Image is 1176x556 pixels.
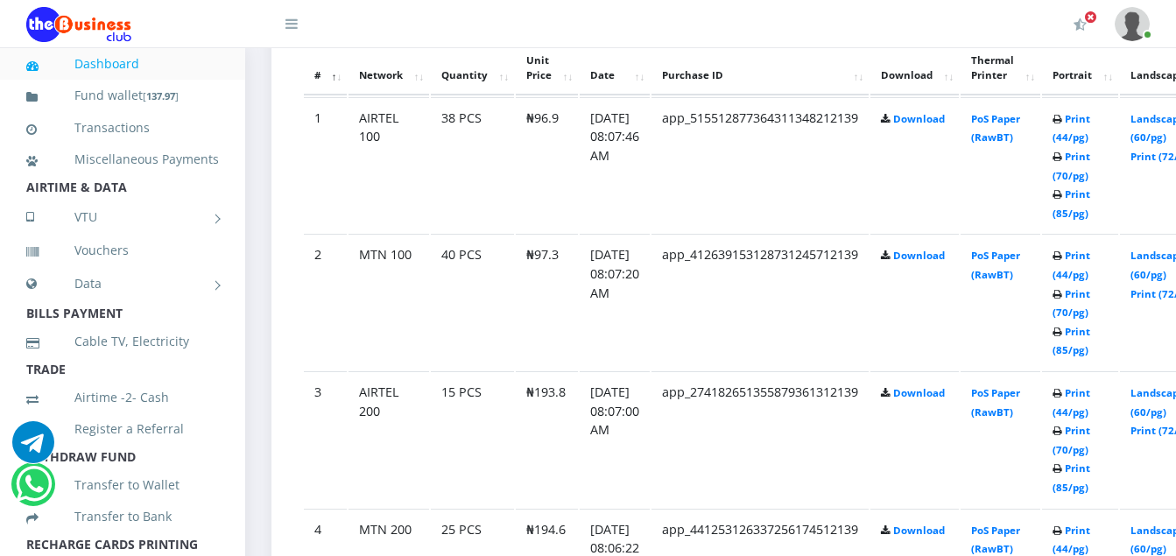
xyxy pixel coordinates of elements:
td: 15 PCS [431,371,514,507]
td: app_515512877364311348212139 [651,97,869,233]
th: #: activate to sort column descending [304,41,347,95]
a: Print (44/pg) [1053,112,1090,144]
span: Activate Your Membership [1084,11,1097,24]
a: Chat for support [12,434,54,463]
i: Activate Your Membership [1074,18,1087,32]
b: 137.97 [146,89,175,102]
td: AIRTEL 100 [349,97,429,233]
a: PoS Paper (RawBT) [971,112,1020,144]
th: Date: activate to sort column ascending [580,41,650,95]
a: Download [893,112,945,125]
a: Print (44/pg) [1053,249,1090,281]
td: 3 [304,371,347,507]
a: Download [893,524,945,537]
td: app_412639153128731245712139 [651,234,869,369]
td: app_274182651355879361312139 [651,371,869,507]
a: Print (70/pg) [1053,150,1090,182]
td: [DATE] 08:07:46 AM [580,97,650,233]
a: PoS Paper (RawBT) [971,386,1020,419]
a: PoS Paper (RawBT) [971,524,1020,556]
td: 38 PCS [431,97,514,233]
td: 2 [304,234,347,369]
a: Chat for support [16,476,52,505]
img: Logo [26,7,131,42]
a: Print (44/pg) [1053,386,1090,419]
th: Network: activate to sort column ascending [349,41,429,95]
td: 1 [304,97,347,233]
a: Print (44/pg) [1053,524,1090,556]
td: ₦97.3 [516,234,578,369]
th: Quantity: activate to sort column ascending [431,41,514,95]
td: MTN 100 [349,234,429,369]
th: Download: activate to sort column ascending [870,41,959,95]
a: Register a Referral [26,409,219,449]
th: Purchase ID: activate to sort column ascending [651,41,869,95]
a: Transactions [26,108,219,148]
td: AIRTEL 200 [349,371,429,507]
a: VTU [26,195,219,239]
a: Transfer to Bank [26,496,219,537]
th: Portrait: activate to sort column ascending [1042,41,1118,95]
a: Dashboard [26,44,219,84]
td: ₦193.8 [516,371,578,507]
a: Vouchers [26,230,219,271]
td: [DATE] 08:07:20 AM [580,234,650,369]
small: [ ] [143,89,179,102]
a: Print (85/pg) [1053,325,1090,357]
a: Print (85/pg) [1053,461,1090,494]
a: Print (70/pg) [1053,424,1090,456]
td: [DATE] 08:07:00 AM [580,371,650,507]
a: PoS Paper (RawBT) [971,249,1020,281]
a: Print (70/pg) [1053,287,1090,320]
a: Print (85/pg) [1053,187,1090,220]
a: Miscellaneous Payments [26,139,219,179]
td: ₦96.9 [516,97,578,233]
a: Download [893,249,945,262]
img: User [1115,7,1150,41]
a: Download [893,386,945,399]
a: Fund wallet[137.97] [26,75,219,116]
a: Data [26,262,219,306]
a: Airtime -2- Cash [26,377,219,418]
th: Unit Price: activate to sort column ascending [516,41,578,95]
td: 40 PCS [431,234,514,369]
th: Thermal Printer: activate to sort column ascending [961,41,1040,95]
a: Transfer to Wallet [26,465,219,505]
a: Cable TV, Electricity [26,321,219,362]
